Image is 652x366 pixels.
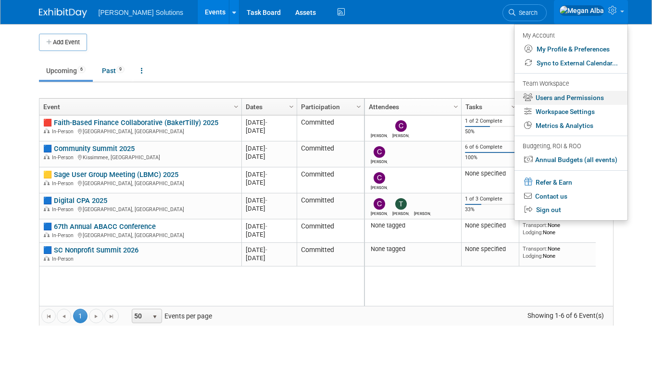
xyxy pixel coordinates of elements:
[44,206,50,211] img: In-Person Event
[465,154,515,161] div: 100%
[523,229,543,236] span: Lodging:
[52,154,76,161] span: In-Person
[297,167,364,193] td: Committed
[514,175,627,189] a: Refer & Earn
[514,105,627,119] a: Workspace Settings
[297,193,364,219] td: Committed
[523,222,548,228] span: Transport:
[39,62,93,80] a: Upcoming6
[265,145,267,152] span: -
[52,256,76,262] span: In-Person
[52,128,76,135] span: In-Person
[44,154,50,159] img: In-Person Event
[514,56,627,70] a: Sync to External Calendar...
[514,91,627,105] a: Users and Permissions
[246,254,292,262] div: [DATE]
[246,118,292,126] div: [DATE]
[43,144,135,153] a: 🟦 Community Summit 2025
[89,309,103,323] a: Go to the next page
[265,171,267,178] span: -
[265,223,267,230] span: -
[414,210,431,216] div: Mary Orefice
[374,146,385,158] img: Christopher Grady
[43,127,237,135] div: [GEOGRAPHIC_DATA], [GEOGRAPHIC_DATA]
[246,144,292,152] div: [DATE]
[104,309,119,323] a: Go to the last page
[92,313,100,320] span: Go to the next page
[465,206,515,213] div: 33%
[246,152,292,161] div: [DATE]
[246,170,292,178] div: [DATE]
[45,313,52,320] span: Go to the first page
[43,170,178,179] a: 🟨 Sage User Group Meeting (LBMC) 2025
[371,158,388,164] div: Christopher Grady
[514,189,627,203] a: Contact us
[119,309,222,323] span: Events per page
[39,8,87,18] img: ExhibitDay
[246,222,292,230] div: [DATE]
[232,103,240,111] span: Column Settings
[514,42,627,56] a: My Profile & Preferences
[60,313,68,320] span: Go to the previous page
[265,246,267,253] span: -
[116,66,125,73] span: 9
[502,4,547,21] a: Search
[518,309,613,322] span: Showing 1-6 of 6 Event(s)
[246,230,292,239] div: [DATE]
[52,232,76,239] span: In-Person
[43,231,237,239] div: [GEOGRAPHIC_DATA], [GEOGRAPHIC_DATA]
[73,309,88,323] span: 1
[465,128,515,135] div: 50%
[95,62,132,80] a: Past9
[108,313,115,320] span: Go to the last page
[374,172,385,184] img: Christopher Grady
[353,99,364,113] a: Column Settings
[246,246,292,254] div: [DATE]
[371,132,388,138] div: Melissa Decker
[297,115,364,141] td: Committed
[231,99,241,113] a: Column Settings
[523,29,618,41] div: My Account
[246,196,292,204] div: [DATE]
[246,204,292,213] div: [DATE]
[559,5,604,16] img: Megan Alba
[465,118,515,125] div: 1 of 2 Complete
[368,222,457,229] div: None tagged
[523,222,592,236] div: None None
[508,99,519,113] a: Column Settings
[44,232,50,237] img: In-Person Event
[465,144,515,151] div: 6 of 6 Complete
[465,222,515,229] div: None specified
[465,196,515,202] div: 1 of 3 Complete
[41,309,56,323] a: Go to the first page
[514,153,627,167] a: Annual Budgets (all events)
[43,222,156,231] a: 🟦 67th Annual ABACC Conference
[301,99,358,115] a: Participation
[374,120,385,132] img: Melissa Decker
[368,245,457,253] div: None tagged
[465,245,515,253] div: None specified
[43,246,138,254] a: 🟦 SC Nonprofit Summit 2026
[465,99,513,115] a: Tasks
[43,153,237,161] div: Kissimmee, [GEOGRAPHIC_DATA]
[523,252,543,259] span: Lodging:
[44,256,50,261] img: In-Person Event
[355,103,363,111] span: Column Settings
[246,126,292,135] div: [DATE]
[43,118,218,127] a: 🟥 Faith-Based Finance Collaborative (BakerTilly) 2025
[44,180,50,185] img: In-Person Event
[288,103,295,111] span: Column Settings
[515,9,538,16] span: Search
[265,197,267,204] span: -
[77,66,86,73] span: 6
[371,184,388,190] div: Christopher Grady
[451,99,461,113] a: Column Settings
[52,180,76,187] span: In-Person
[43,99,235,115] a: Event
[297,243,364,266] td: Committed
[99,9,184,16] span: [PERSON_NAME] Solutions
[395,198,407,210] img: Taylor Macdonald
[39,34,87,51] button: Add Event
[510,103,517,111] span: Column Settings
[286,99,297,113] a: Column Settings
